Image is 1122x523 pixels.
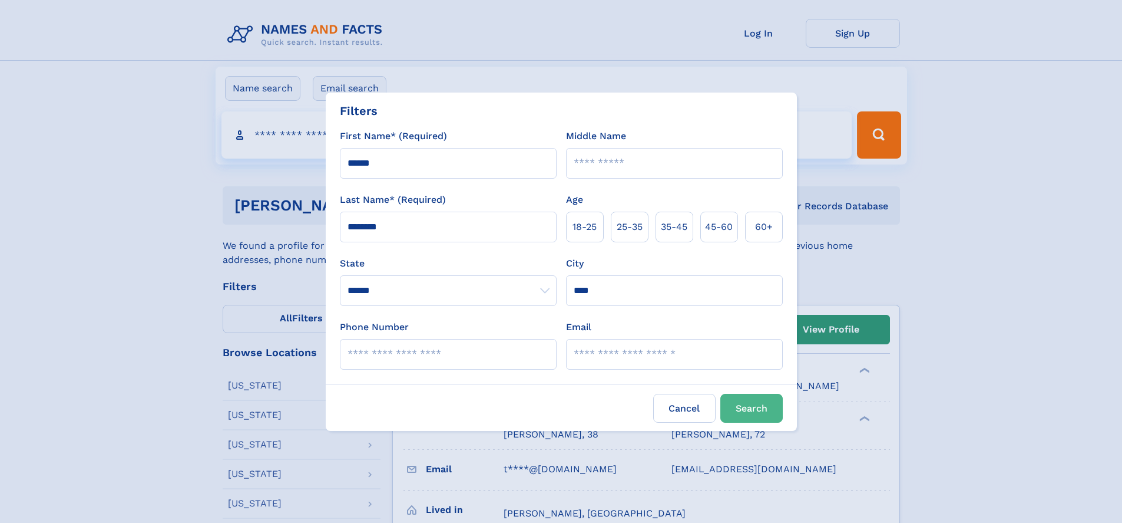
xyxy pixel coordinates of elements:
[566,256,584,271] label: City
[705,220,733,234] span: 45‑60
[340,193,446,207] label: Last Name* (Required)
[566,320,591,334] label: Email
[661,220,687,234] span: 35‑45
[566,193,583,207] label: Age
[340,102,378,120] div: Filters
[653,394,716,423] label: Cancel
[720,394,783,423] button: Search
[572,220,597,234] span: 18‑25
[340,129,447,143] label: First Name* (Required)
[566,129,626,143] label: Middle Name
[617,220,643,234] span: 25‑35
[755,220,773,234] span: 60+
[340,256,557,271] label: State
[340,320,409,334] label: Phone Number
